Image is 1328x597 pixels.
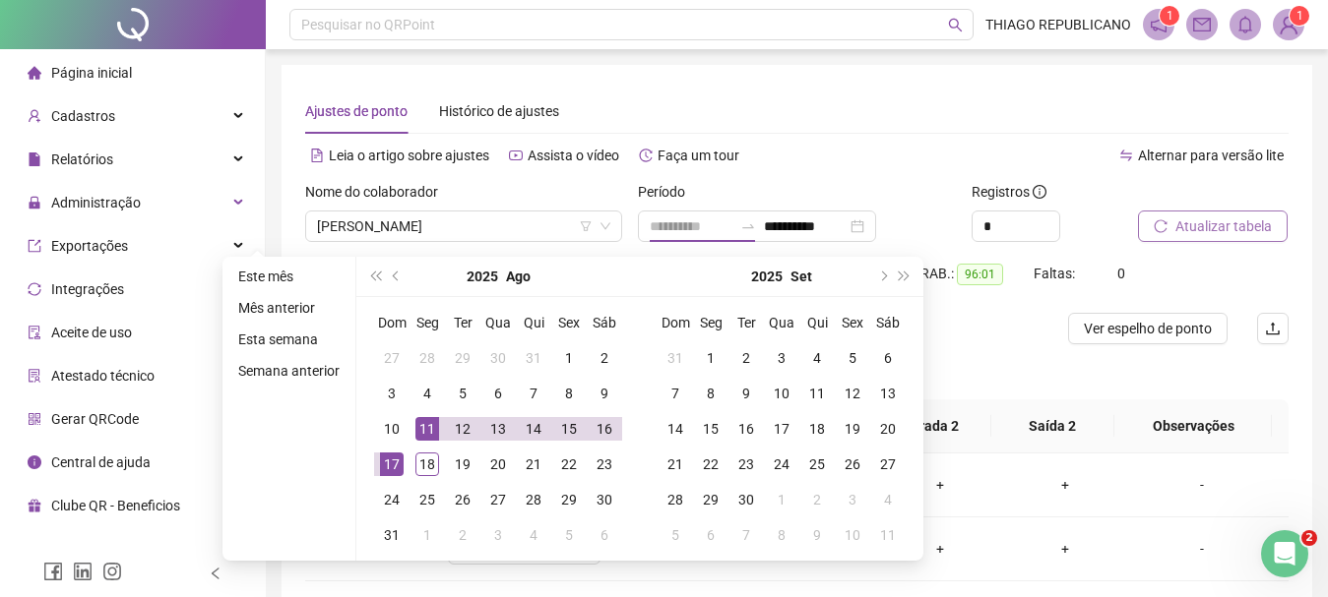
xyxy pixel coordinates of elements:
td: 2025-10-06 [693,517,728,553]
div: 21 [664,452,687,476]
div: 8 [699,382,723,405]
div: - [1144,474,1260,496]
span: file-text [310,149,324,162]
td: 2025-09-24 [764,447,799,482]
span: to [740,218,756,234]
th: Sex [835,305,870,340]
div: 6 [876,346,900,370]
td: 2025-08-26 [445,482,480,517]
sup: 1 [1160,6,1179,26]
td: 2025-09-08 [693,376,728,411]
th: Ter [728,305,764,340]
div: + [1019,474,1113,496]
td: 2025-08-08 [551,376,587,411]
span: bell [1236,16,1254,33]
div: 16 [593,417,616,441]
div: 24 [380,488,404,511]
li: Este mês [230,265,348,288]
th: Entrada 2 [867,399,991,453]
span: Atestado técnico [51,368,155,384]
td: 2025-09-18 [799,411,835,447]
button: year panel [751,257,783,296]
span: gift [28,499,41,512]
td: 2025-09-28 [658,482,693,517]
span: down [600,220,611,232]
div: 7 [664,382,687,405]
div: 30 [734,488,758,511]
td: 2025-09-03 [764,340,799,376]
div: 2 [805,488,829,511]
th: Ter [445,305,480,340]
div: 25 [805,452,829,476]
td: 2025-09-09 [728,376,764,411]
td: 2025-09-19 [835,411,870,447]
span: 1 [1296,9,1303,23]
button: Ver espelho de ponto [1068,313,1228,344]
td: 2025-08-10 [374,411,410,447]
td: 2025-08-23 [587,447,622,482]
img: 75480 [1274,10,1303,39]
div: 10 [841,523,864,547]
td: 2025-08-05 [445,376,480,411]
td: 2025-10-10 [835,517,870,553]
span: file [28,152,41,166]
div: 27 [486,488,510,511]
sup: Atualize o seu contato no menu Meus Dados [1290,6,1309,26]
div: 1 [557,346,581,370]
div: 1 [699,346,723,370]
div: 15 [557,417,581,441]
td: 2025-09-27 [870,447,906,482]
div: 4 [415,382,439,405]
div: 8 [770,523,793,547]
td: 2025-09-01 [693,340,728,376]
td: 2025-08-27 [480,482,516,517]
td: 2025-09-25 [799,447,835,482]
td: 2025-08-07 [516,376,551,411]
div: 26 [451,488,474,511]
div: 2 [451,523,474,547]
div: 16 [734,417,758,441]
span: Integrações [51,281,124,297]
div: 1 [770,488,793,511]
span: Ver espelho de ponto [1084,318,1212,339]
div: 8 [557,382,581,405]
span: Ajustes de ponto [305,103,408,119]
span: linkedin [73,562,93,581]
span: Leia o artigo sobre ajustes [329,148,489,163]
div: 30 [486,346,510,370]
th: Qui [799,305,835,340]
span: Clube QR - Beneficios [51,498,180,513]
button: super-next-year [894,257,916,296]
div: 11 [805,382,829,405]
div: 2 [734,346,758,370]
span: Administração [51,195,141,210]
td: 2025-10-11 [870,517,906,553]
td: 2025-08-29 [551,482,587,517]
span: Exportações [51,238,128,254]
td: 2025-09-14 [658,411,693,447]
div: 9 [734,382,758,405]
td: 2025-08-25 [410,482,445,517]
td: 2025-08-19 [445,447,480,482]
td: 2025-08-22 [551,447,587,482]
span: audit [28,326,41,339]
span: Aceite de uso [51,325,132,340]
div: 7 [522,382,545,405]
span: Observações [1130,415,1256,437]
button: Atualizar tabela [1138,210,1288,242]
div: 31 [522,346,545,370]
td: 2025-09-06 [870,340,906,376]
button: prev-year [386,257,408,296]
th: Qua [480,305,516,340]
div: 6 [486,382,510,405]
div: 12 [451,417,474,441]
span: search [948,18,963,32]
th: Dom [658,305,693,340]
div: 9 [593,382,616,405]
td: 2025-10-03 [835,482,870,517]
div: 28 [664,488,687,511]
div: 29 [451,346,474,370]
td: 2025-08-30 [587,482,622,517]
span: home [28,66,41,80]
div: 20 [486,452,510,476]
